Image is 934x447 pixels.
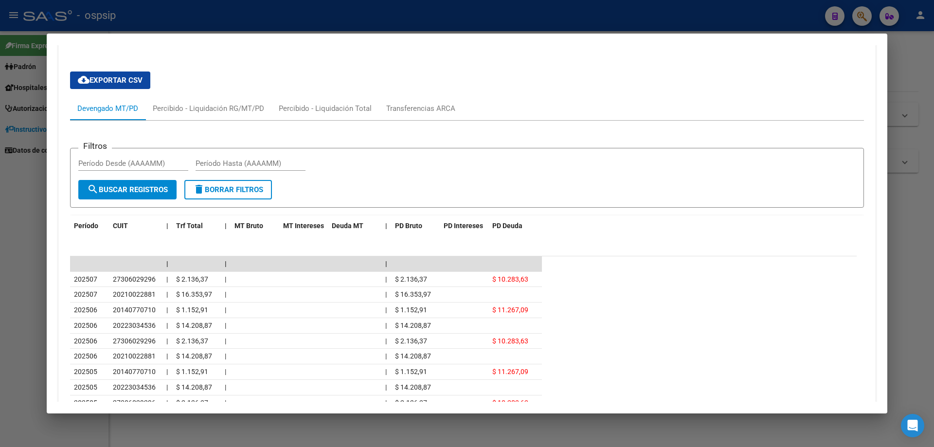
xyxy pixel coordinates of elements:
[279,215,328,236] datatable-header-cell: MT Intereses
[225,260,227,268] span: |
[74,275,97,283] span: 202507
[74,322,97,329] span: 202506
[221,215,231,236] datatable-header-cell: |
[113,368,156,375] span: 20140770710
[385,368,387,375] span: |
[74,352,97,360] span: 202506
[381,215,391,236] datatable-header-cell: |
[176,368,208,375] span: $ 1.152,91
[166,352,168,360] span: |
[385,275,387,283] span: |
[70,215,109,236] datatable-header-cell: Período
[440,215,488,236] datatable-header-cell: PD Intereses
[184,180,272,199] button: Borrar Filtros
[113,399,156,407] span: 27306029296
[332,222,363,230] span: Deuda MT
[225,275,226,283] span: |
[176,399,208,407] span: $ 2.136,37
[176,337,208,345] span: $ 2.136,37
[225,383,226,391] span: |
[176,322,212,329] span: $ 14.208,87
[74,368,97,375] span: 202505
[283,222,324,230] span: MT Intereses
[78,74,90,86] mat-icon: cloud_download
[176,222,203,230] span: Trf Total
[166,337,168,345] span: |
[385,352,387,360] span: |
[231,215,279,236] datatable-header-cell: MT Bruto
[234,222,263,230] span: MT Bruto
[78,141,112,151] h3: Filtros
[395,222,422,230] span: PD Bruto
[385,290,387,298] span: |
[113,275,156,283] span: 27306029296
[166,290,168,298] span: |
[87,185,168,194] span: Buscar Registros
[78,76,143,85] span: Exportar CSV
[901,414,924,437] div: Open Intercom Messenger
[77,103,138,114] div: Devengado MT/PD
[225,290,226,298] span: |
[385,260,387,268] span: |
[385,337,387,345] span: |
[176,275,208,283] span: $ 2.136,37
[166,368,168,375] span: |
[395,322,431,329] span: $ 14.208,87
[225,322,226,329] span: |
[113,306,156,314] span: 20140770710
[162,215,172,236] datatable-header-cell: |
[113,222,128,230] span: CUIT
[492,275,528,283] span: $ 10.283,63
[74,383,97,391] span: 202505
[166,275,168,283] span: |
[193,183,205,195] mat-icon: delete
[395,383,431,391] span: $ 14.208,87
[166,306,168,314] span: |
[74,306,97,314] span: 202506
[113,383,156,391] span: 20223034536
[385,399,387,407] span: |
[279,103,372,114] div: Percibido - Liquidación Total
[74,337,97,345] span: 202506
[385,322,387,329] span: |
[492,399,528,407] span: $ 10.283,63
[193,185,263,194] span: Borrar Filtros
[176,306,208,314] span: $ 1.152,91
[87,183,99,195] mat-icon: search
[395,337,427,345] span: $ 2.136,37
[225,368,226,375] span: |
[78,180,177,199] button: Buscar Registros
[166,399,168,407] span: |
[113,352,156,360] span: 20210022881
[109,215,162,236] datatable-header-cell: CUIT
[172,215,221,236] datatable-header-cell: Trf Total
[74,290,97,298] span: 202507
[176,290,212,298] span: $ 16.353,97
[444,222,483,230] span: PD Intereses
[166,222,168,230] span: |
[395,368,427,375] span: $ 1.152,91
[225,352,226,360] span: |
[166,322,168,329] span: |
[225,337,226,345] span: |
[225,306,226,314] span: |
[386,103,455,114] div: Transferencias ARCA
[385,383,387,391] span: |
[391,215,440,236] datatable-header-cell: PD Bruto
[328,215,381,236] datatable-header-cell: Deuda MT
[153,103,264,114] div: Percibido - Liquidación RG/MT/PD
[113,322,156,329] span: 20223034536
[492,337,528,345] span: $ 10.283,63
[74,399,97,407] span: 202505
[395,399,427,407] span: $ 2.136,37
[492,222,522,230] span: PD Deuda
[225,222,227,230] span: |
[395,306,427,314] span: $ 1.152,91
[70,72,150,89] button: Exportar CSV
[395,275,427,283] span: $ 2.136,37
[176,352,212,360] span: $ 14.208,87
[166,383,168,391] span: |
[113,290,156,298] span: 20210022881
[492,306,528,314] span: $ 11.267,09
[176,383,212,391] span: $ 14.208,87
